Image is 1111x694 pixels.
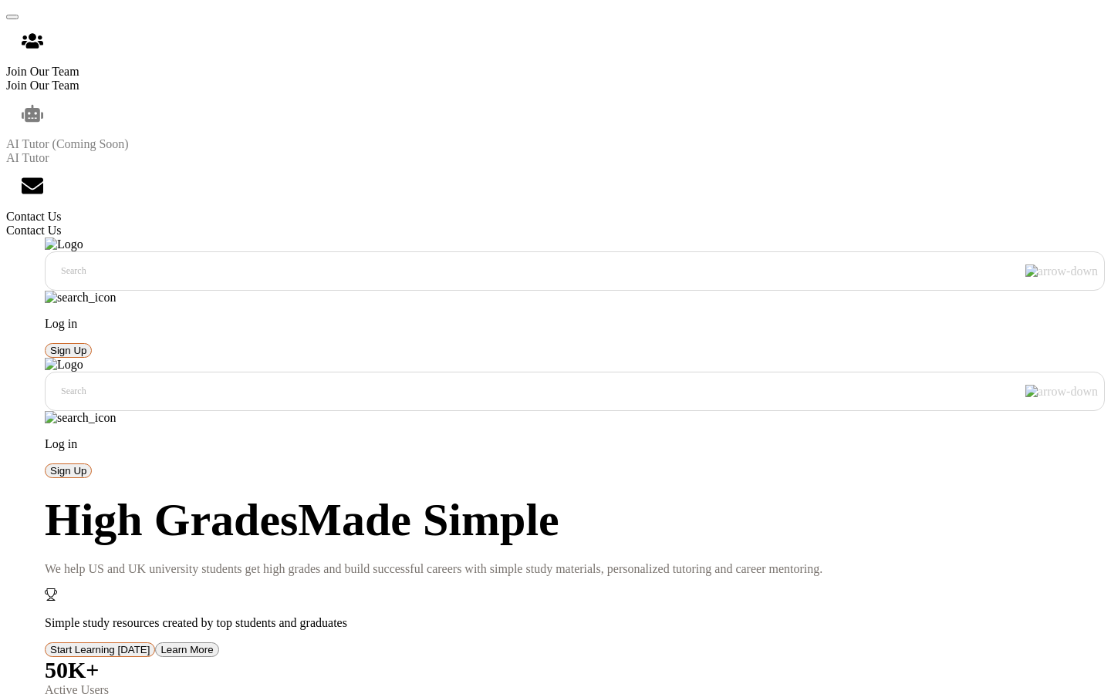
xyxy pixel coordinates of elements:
[6,151,49,164] span: AI Tutor
[45,562,1105,576] p: We help US and UK university students get high grades and build successful careers with simple st...
[45,238,83,251] img: Logo
[1025,264,1098,278] img: arrow-down
[6,165,1105,238] div: Contact Us
[45,463,92,478] button: Sign Up
[6,20,1105,93] div: Join Our Team
[6,224,62,237] span: Contact Us
[45,494,298,545] span: High Grades
[155,642,218,657] button: Learn More
[6,79,79,92] span: Join Our Team
[45,411,116,425] img: search_icon
[6,137,1105,151] div: AI Tutor (Coming Soon)
[298,494,559,545] span: Made Simple
[45,343,92,358] button: Sign Up
[1025,385,1098,399] img: arrow-down
[45,317,1105,331] p: Log in
[6,210,1105,224] div: Contact Us
[45,616,1105,630] p: Simple study resources created by top students and graduates
[45,291,116,305] img: search_icon
[45,358,83,372] img: Logo
[45,642,155,657] button: Start Learning Today
[45,657,1105,683] div: 50K+
[45,437,1105,451] p: Log in
[6,93,1105,165] div: AI Tutor (Coming Soon)
[6,65,1105,79] div: Join Our Team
